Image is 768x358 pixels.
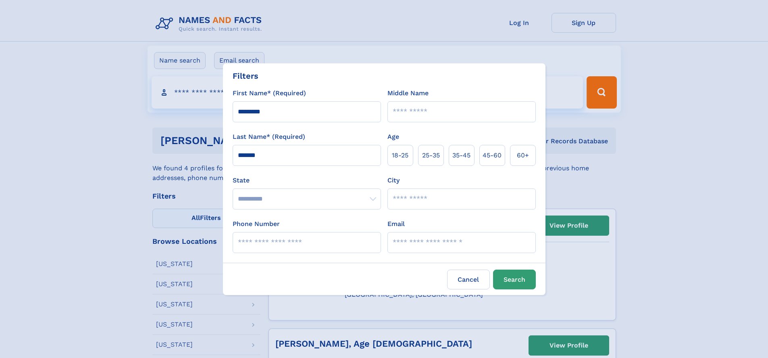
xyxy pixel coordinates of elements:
div: Filters [233,70,258,82]
label: City [387,176,400,185]
label: Cancel [447,270,490,289]
span: 60+ [517,151,529,160]
label: Middle Name [387,88,429,98]
label: Last Name* (Required) [233,132,305,142]
label: Age [387,132,399,142]
button: Search [493,270,536,289]
span: 25‑35 [422,151,440,160]
span: 45‑60 [483,151,502,160]
label: State [233,176,381,185]
span: 18‑25 [392,151,408,160]
span: 35‑45 [452,151,470,160]
label: Email [387,219,405,229]
label: First Name* (Required) [233,88,306,98]
label: Phone Number [233,219,280,229]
